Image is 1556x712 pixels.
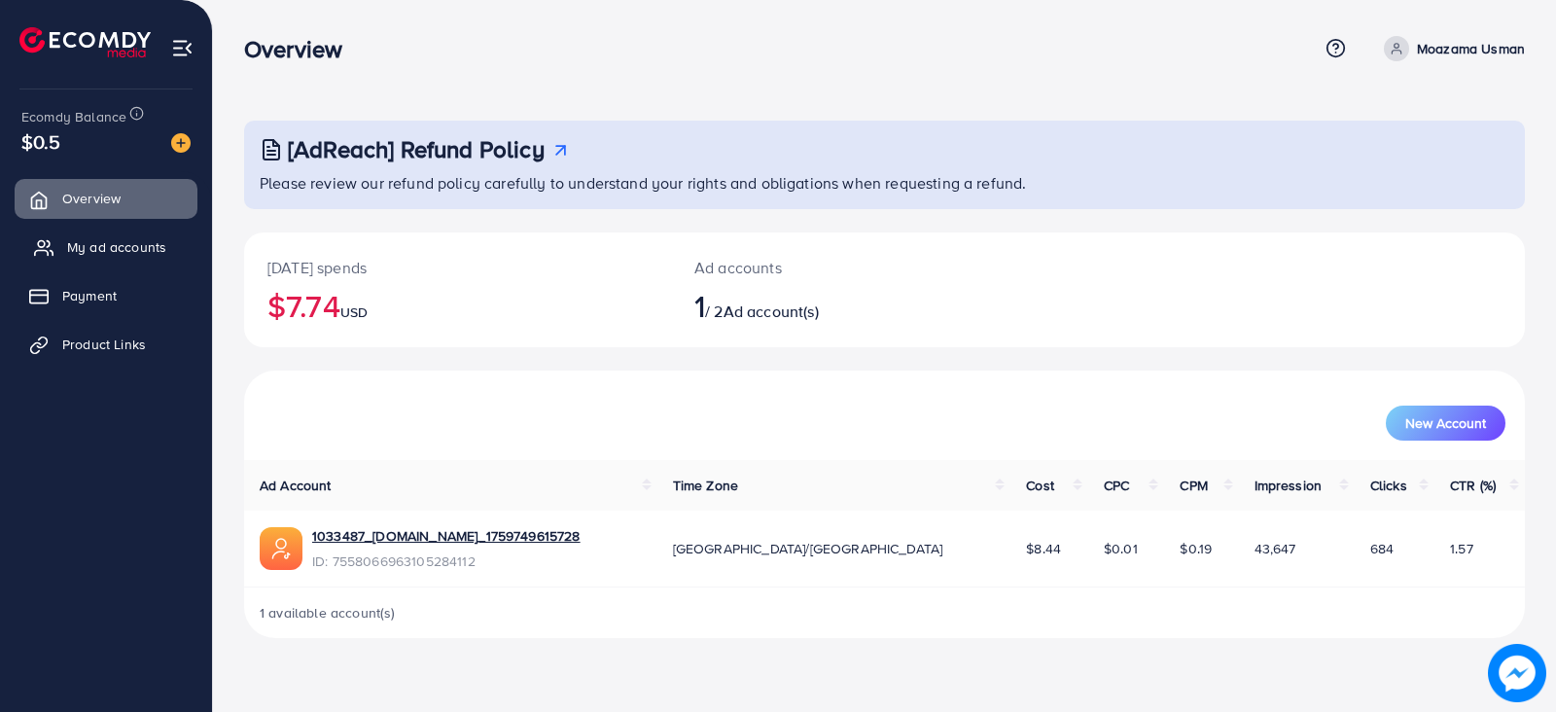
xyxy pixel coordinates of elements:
h3: [AdReach] Refund Policy [288,135,545,163]
span: CPM [1180,476,1207,495]
span: Impression [1255,476,1323,495]
p: Moazama Usman [1417,37,1525,60]
img: logo [19,27,151,57]
span: CTR (%) [1450,476,1496,495]
span: Product Links [62,335,146,354]
h3: Overview [244,35,358,63]
span: $0.5 [21,127,61,156]
span: Ad Account [260,476,332,495]
span: Overview [62,189,121,208]
a: Payment [15,276,197,315]
span: 1 available account(s) [260,603,396,623]
a: Moazama Usman [1376,36,1525,61]
span: CPC [1104,476,1129,495]
p: [DATE] spends [267,256,648,279]
span: Payment [62,286,117,305]
img: image [171,133,191,153]
img: menu [171,37,194,59]
p: Please review our refund policy carefully to understand your rights and obligations when requesti... [260,171,1513,195]
span: Clicks [1370,476,1407,495]
span: $0.01 [1104,539,1138,558]
img: image [1488,644,1546,702]
span: [GEOGRAPHIC_DATA]/[GEOGRAPHIC_DATA] [673,539,943,558]
span: Cost [1026,476,1054,495]
span: My ad accounts [67,237,166,257]
span: $0.19 [1180,539,1212,558]
span: 1.57 [1450,539,1473,558]
span: ID: 7558066963105284112 [312,552,581,571]
h2: / 2 [694,287,968,324]
p: Ad accounts [694,256,968,279]
span: 1 [694,283,705,328]
h2: $7.74 [267,287,648,324]
span: USD [340,303,368,322]
a: 1033487_[DOMAIN_NAME]_1759749615728 [312,526,581,546]
span: 684 [1370,539,1394,558]
a: Product Links [15,325,197,364]
span: New Account [1405,416,1486,430]
span: $8.44 [1026,539,1061,558]
a: Overview [15,179,197,218]
a: My ad accounts [15,228,197,267]
button: New Account [1386,406,1505,441]
span: Time Zone [673,476,738,495]
span: 43,647 [1255,539,1296,558]
img: ic-ads-acc.e4c84228.svg [260,527,302,570]
span: Ecomdy Balance [21,107,126,126]
span: Ad account(s) [724,301,819,322]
